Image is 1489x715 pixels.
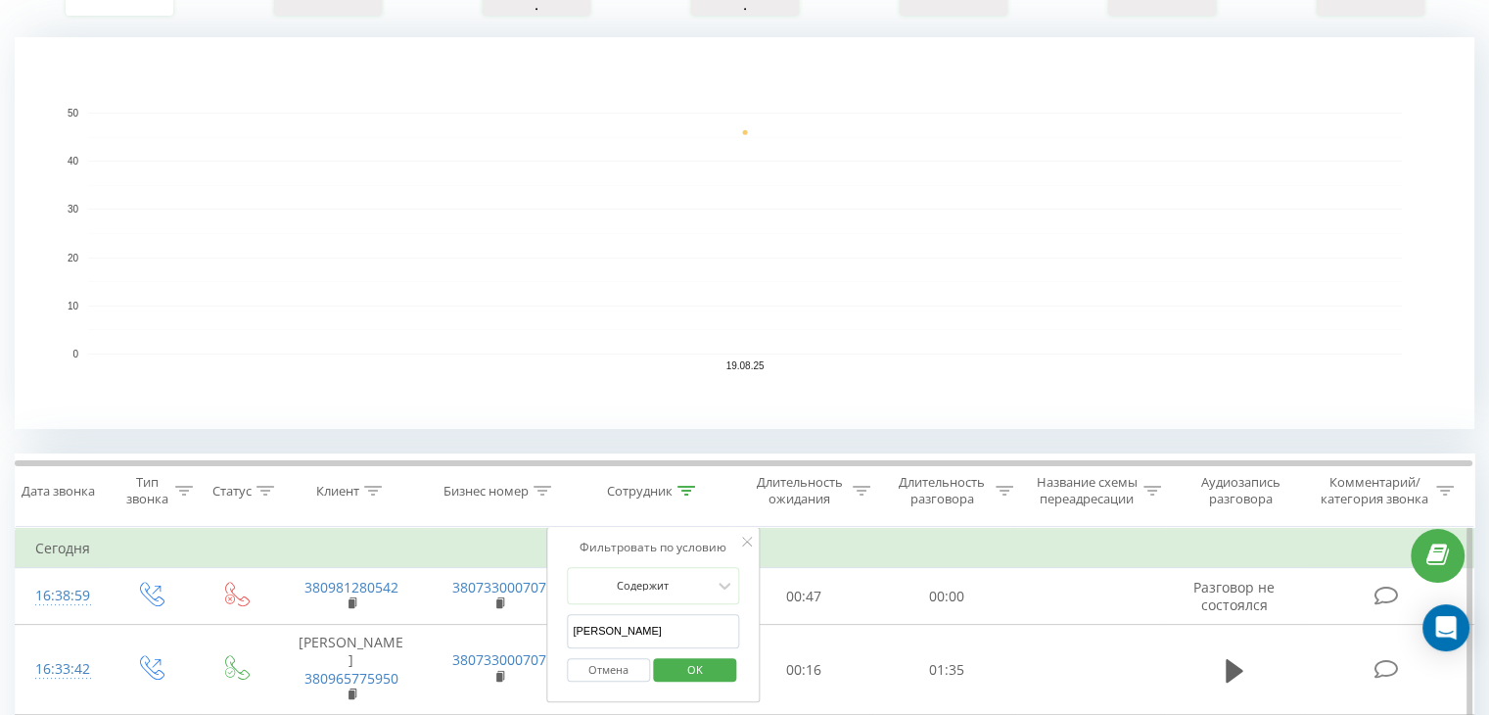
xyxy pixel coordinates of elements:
[452,650,546,669] a: 380733000707
[452,578,546,596] a: 380733000707
[68,301,79,311] text: 10
[15,37,1474,429] svg: A chart.
[1317,474,1431,507] div: Комментарий/категория звонка
[893,474,991,507] div: Длительность разговора
[733,625,875,715] td: 00:16
[875,625,1017,715] td: 01:35
[35,650,87,689] div: 16:33:42
[733,568,875,625] td: 00:47
[567,614,739,648] input: Введите значение
[68,253,79,263] text: 20
[1036,474,1139,507] div: Название схемы переадресации
[751,474,849,507] div: Длительность ожидания
[875,568,1017,625] td: 00:00
[567,538,739,557] div: Фильтровать по условию
[72,349,78,359] text: 0
[1184,474,1298,507] div: Аудиозапись разговора
[1193,578,1275,614] span: Разговор не состоялся
[22,483,95,500] div: Дата звонка
[316,483,359,500] div: Клиент
[304,669,398,688] a: 380965775950
[68,108,79,119] text: 50
[607,483,673,500] div: Сотрудник
[68,156,79,167] text: 40
[567,658,650,683] button: Отмена
[68,205,79,215] text: 30
[668,654,722,685] span: OK
[212,483,252,500] div: Статус
[304,578,398,596] a: 380981280542
[653,658,736,683] button: OK
[726,360,765,371] text: 19.08.25
[123,474,169,507] div: Тип звонка
[35,577,87,615] div: 16:38:59
[16,529,1474,568] td: Сегодня
[443,483,529,500] div: Бизнес номер
[277,625,425,715] td: [PERSON_NAME]
[1422,604,1469,651] div: Open Intercom Messenger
